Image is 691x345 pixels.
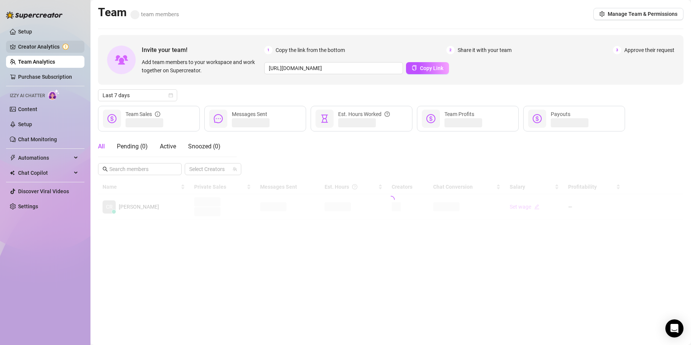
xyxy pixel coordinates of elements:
span: Active [160,143,176,150]
span: dollar-circle [107,114,116,123]
span: dollar-circle [426,114,435,123]
a: Team Analytics [18,59,55,65]
a: Discover Viral Videos [18,188,69,194]
span: message [214,114,223,123]
span: search [103,166,108,172]
span: team members [130,11,179,18]
span: Automations [18,152,72,164]
span: Add team members to your workspace and work together on Supercreator. [142,58,261,75]
span: Payouts [551,111,570,117]
span: copy [412,65,417,70]
img: logo-BBDzfeDw.svg [6,11,63,19]
div: All [98,142,105,151]
span: team [233,167,237,171]
a: Setup [18,29,32,35]
img: Chat Copilot [10,170,15,176]
a: Content [18,106,37,112]
a: Settings [18,203,38,209]
span: calendar [169,93,173,98]
span: Share it with your team [458,46,512,54]
a: Purchase Subscription [18,74,72,80]
span: dollar-circle [533,114,542,123]
h2: Team [98,5,179,20]
span: info-circle [155,110,160,118]
span: setting [599,11,605,17]
span: 3 [613,46,621,54]
span: Chat Copilot [18,167,72,179]
span: Izzy AI Chatter [10,92,45,99]
span: Team Profits [444,111,474,117]
button: Copy Link [406,62,449,74]
a: Setup [18,121,32,127]
span: Copy the link from the bottom [276,46,345,54]
div: Pending ( 0 ) [117,142,148,151]
span: Snoozed ( 0 ) [188,143,221,150]
span: Approve their request [624,46,674,54]
span: Last 7 days [103,90,173,101]
span: 1 [264,46,273,54]
img: AI Chatter [48,89,60,100]
input: Search members [109,165,171,173]
span: loading [386,195,395,204]
span: Copy Link [420,65,443,71]
span: 2 [446,46,455,54]
span: Invite your team! [142,45,264,55]
div: Est. Hours Worked [338,110,390,118]
div: Open Intercom Messenger [665,319,683,337]
a: Creator Analytics exclamation-circle [18,41,78,53]
span: question-circle [385,110,390,118]
a: Chat Monitoring [18,136,57,142]
span: Messages Sent [232,111,267,117]
span: thunderbolt [10,155,16,161]
span: hourglass [320,114,329,123]
button: Manage Team & Permissions [593,8,683,20]
div: Team Sales [126,110,160,118]
span: Manage Team & Permissions [608,11,677,17]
